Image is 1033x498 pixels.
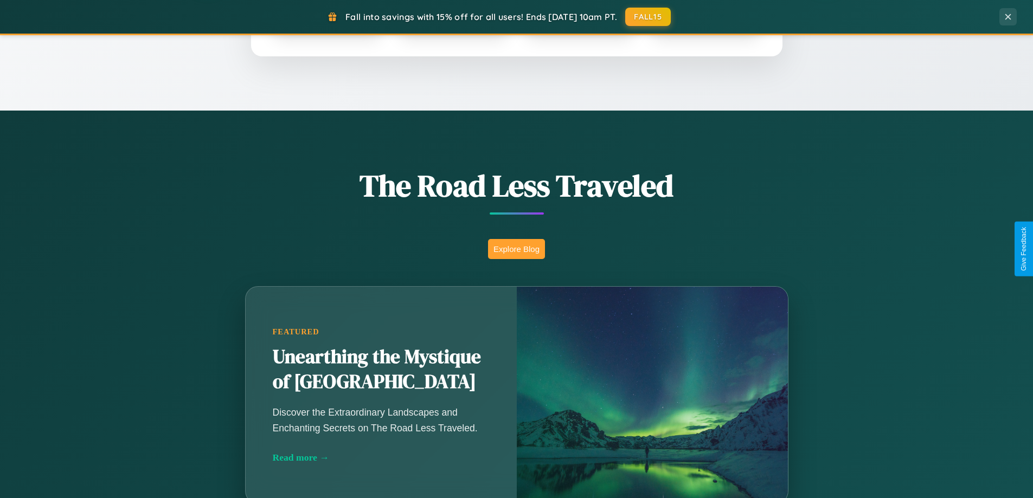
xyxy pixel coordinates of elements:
p: Discover the Extraordinary Landscapes and Enchanting Secrets on The Road Less Traveled. [273,405,490,435]
div: Read more → [273,452,490,463]
span: Fall into savings with 15% off for all users! Ends [DATE] 10am PT. [345,11,617,22]
div: Featured [273,327,490,337]
h2: Unearthing the Mystique of [GEOGRAPHIC_DATA] [273,345,490,394]
button: FALL15 [625,8,671,26]
h1: The Road Less Traveled [191,165,842,206]
button: Explore Blog [488,239,545,259]
div: Give Feedback [1020,227,1028,271]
